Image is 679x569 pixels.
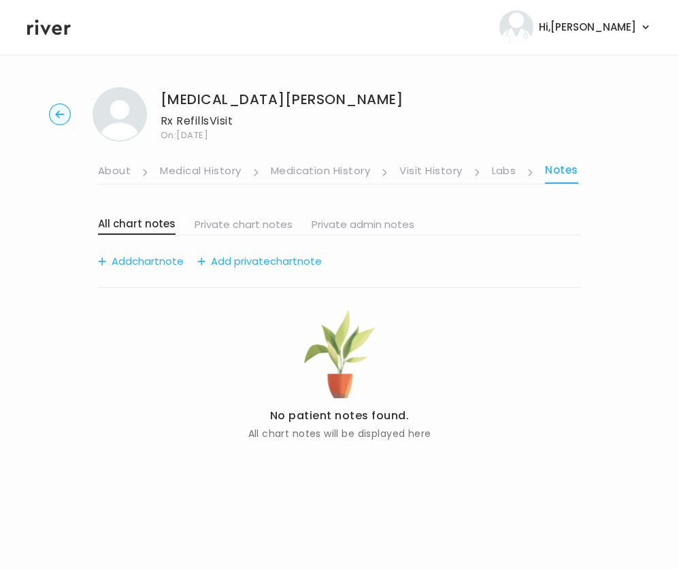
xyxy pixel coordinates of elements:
img: user avatar [499,10,533,44]
img: Alexia Tate [93,87,147,142]
a: Medical History [160,161,241,183]
button: Private admin notes [312,215,414,234]
span: Hi, [PERSON_NAME] [539,18,636,37]
span: chart [132,252,159,271]
button: user avatarHi,[PERSON_NAME] [499,10,652,44]
button: Private chart notes [195,215,293,234]
a: Visit History [399,161,462,183]
button: Add privatechartnote [197,252,322,271]
h1: [MEDICAL_DATA][PERSON_NAME] [161,90,403,109]
p: No patient notes found. [248,406,431,425]
a: About [98,161,131,183]
a: Notes [545,161,578,184]
p: Rx Refills Visit [161,112,403,131]
button: Addchartnote [98,252,184,271]
span: On: [DATE] [161,131,403,140]
a: Labs [492,161,516,183]
a: Medication History [271,161,371,183]
button: All chart notes [98,214,176,235]
p: All chart notes will be displayed here [248,425,431,442]
span: chart [270,252,297,271]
